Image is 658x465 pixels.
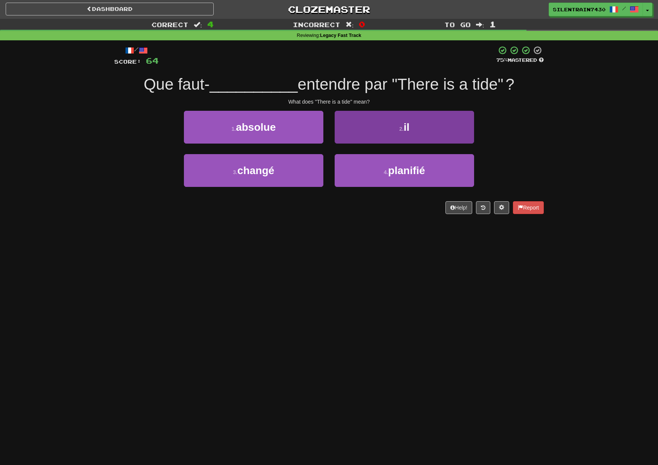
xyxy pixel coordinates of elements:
[346,21,354,28] span: :
[114,98,544,106] div: What does "There is a tide" mean?
[293,21,340,28] span: Incorrect
[444,21,471,28] span: To go
[553,6,606,13] span: SilentRain7430
[549,3,643,16] a: SilentRain7430 /
[151,21,188,28] span: Correct
[513,201,544,214] button: Report
[236,121,276,133] span: absolue
[622,6,626,11] span: /
[476,21,484,28] span: :
[233,169,237,175] small: 3 .
[225,3,433,16] a: Clozemaster
[231,126,236,132] small: 1 .
[146,56,159,65] span: 64
[399,126,404,132] small: 2 .
[388,165,425,176] span: planifié
[404,121,410,133] span: il
[496,57,508,63] span: 75 %
[237,165,274,176] span: changé
[445,201,472,214] button: Help!
[207,20,214,29] span: 4
[320,33,361,38] strong: Legacy Fast Track
[490,20,496,29] span: 1
[476,201,490,214] button: Round history (alt+y)
[114,58,141,65] span: Score:
[114,46,159,55] div: /
[335,154,474,187] button: 4.planifié
[298,75,514,93] span: entendre par "There is a tide" ?
[210,75,298,93] span: __________
[359,20,365,29] span: 0
[184,111,323,144] button: 1.absolue
[6,3,214,15] a: Dashboard
[496,57,544,64] div: Mastered
[384,169,388,175] small: 4 .
[335,111,474,144] button: 2.il
[144,75,210,93] span: Que faut-
[194,21,202,28] span: :
[184,154,323,187] button: 3.changé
